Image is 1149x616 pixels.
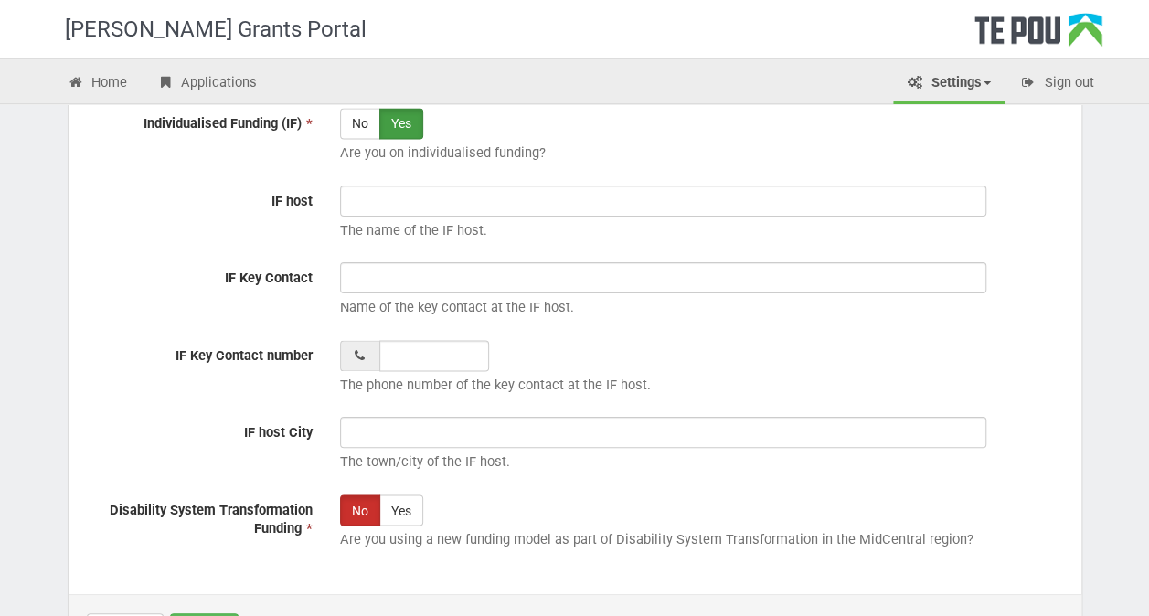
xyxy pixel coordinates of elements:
a: Applications [143,64,271,104]
a: Home [54,64,142,104]
p: Are you using a new funding model as part of Disability System Transformation in the MidCentral r... [340,530,1059,549]
p: Name of the key contact at the IF host. [340,298,1059,317]
label: Yes [379,108,423,139]
p: The name of the IF host. [340,221,1059,240]
p: Are you on individualised funding? [340,143,1059,163]
span: IF Key Contact number [176,347,313,364]
div: Te Pou Logo [974,13,1102,58]
span: Individualised Funding (IF) [144,115,302,132]
span: Disability System Transformation Funding [110,502,313,537]
p: The phone number of the key contact at the IF host. [340,376,1059,395]
a: Settings [893,64,1005,104]
label: Yes [379,494,423,526]
p: The town/city of the IF host. [340,452,1059,472]
a: Sign out [1006,64,1108,104]
label: No [340,494,380,526]
span: IF host [271,193,313,209]
span: IF Key Contact [225,270,313,286]
span: IF host City [244,424,313,441]
label: No [340,108,380,139]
